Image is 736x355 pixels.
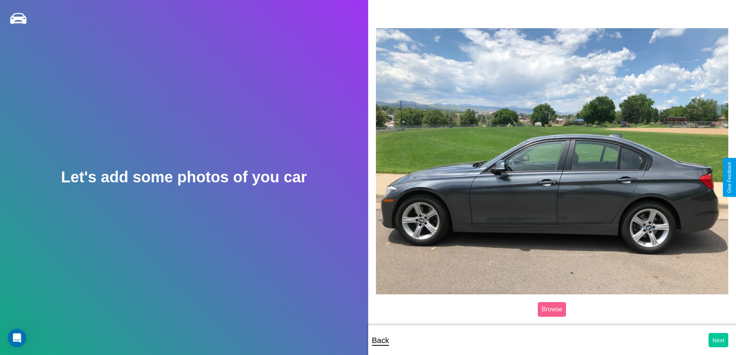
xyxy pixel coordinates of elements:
[376,28,729,294] img: posted
[372,333,389,347] p: Back
[727,162,732,193] div: Give Feedback
[61,168,307,186] h2: Let's add some photos of you car
[8,329,26,347] iframe: Intercom live chat
[538,302,566,317] label: Browse
[709,333,728,347] button: Next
